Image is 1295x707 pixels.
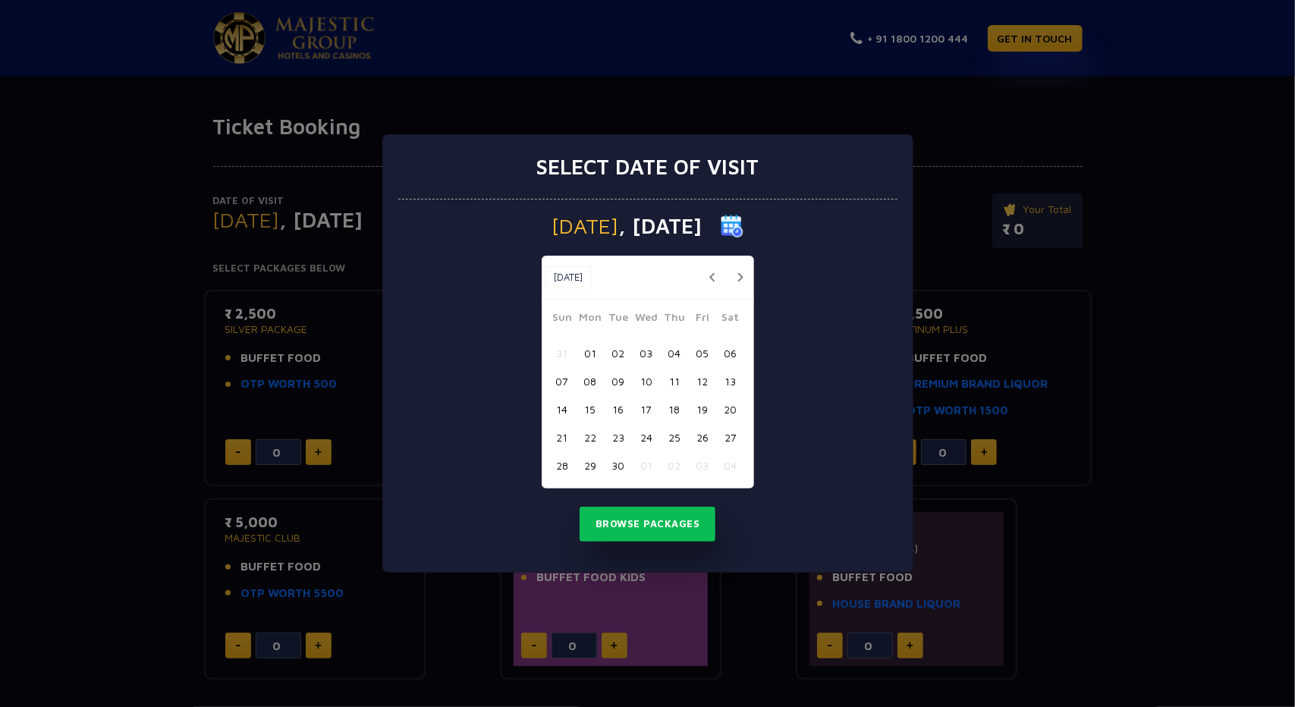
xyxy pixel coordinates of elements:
[661,339,689,367] button: 04
[721,215,743,237] img: calender icon
[577,339,605,367] button: 01
[689,451,717,479] button: 03
[552,215,619,237] span: [DATE]
[548,423,577,451] button: 21
[689,309,717,330] span: Fri
[717,339,745,367] button: 06
[548,339,577,367] button: 31
[545,266,592,289] button: [DATE]
[577,423,605,451] button: 22
[689,423,717,451] button: 26
[580,507,716,542] button: Browse Packages
[633,451,661,479] button: 01
[689,395,717,423] button: 19
[548,451,577,479] button: 28
[689,339,717,367] button: 05
[717,367,745,395] button: 13
[548,367,577,395] button: 07
[605,395,633,423] button: 16
[548,395,577,423] button: 14
[619,215,703,237] span: , [DATE]
[577,309,605,330] span: Mon
[548,309,577,330] span: Sun
[661,309,689,330] span: Thu
[717,451,745,479] button: 04
[605,451,633,479] button: 30
[633,395,661,423] button: 17
[633,309,661,330] span: Wed
[577,395,605,423] button: 15
[605,339,633,367] button: 02
[689,367,717,395] button: 12
[577,451,605,479] button: 29
[661,423,689,451] button: 25
[633,367,661,395] button: 10
[536,154,759,180] h3: Select date of visit
[661,367,689,395] button: 11
[605,423,633,451] button: 23
[717,309,745,330] span: Sat
[717,423,745,451] button: 27
[661,395,689,423] button: 18
[633,339,661,367] button: 03
[605,367,633,395] button: 09
[717,395,745,423] button: 20
[661,451,689,479] button: 02
[577,367,605,395] button: 08
[633,423,661,451] button: 24
[605,309,633,330] span: Tue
